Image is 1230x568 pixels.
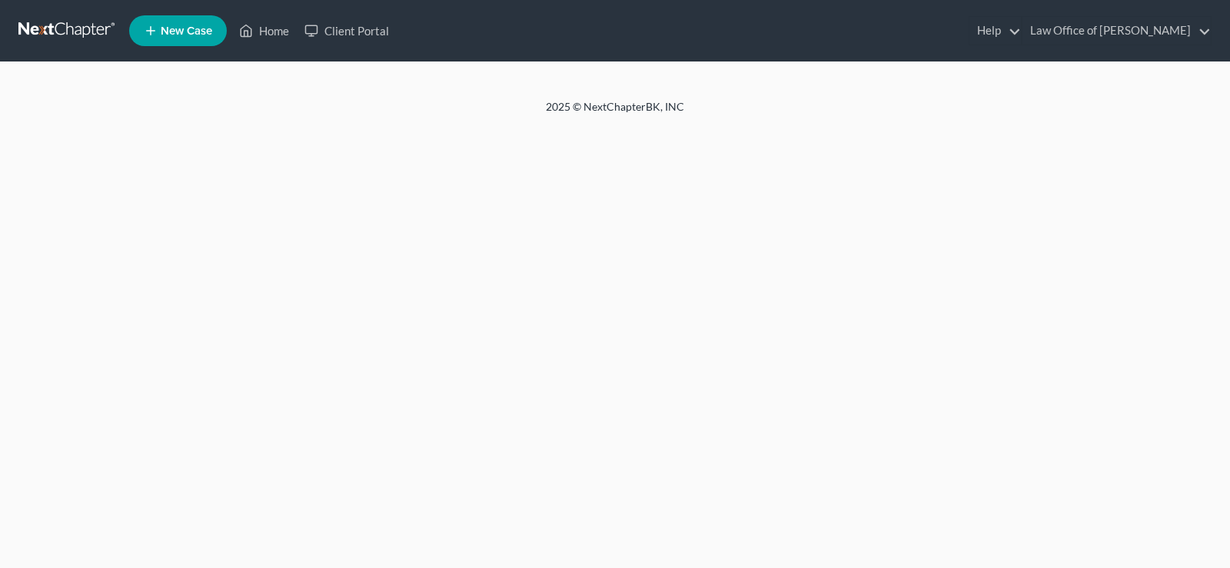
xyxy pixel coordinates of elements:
a: Help [969,17,1021,45]
a: Client Portal [297,17,397,45]
a: Home [231,17,297,45]
a: Law Office of [PERSON_NAME] [1022,17,1211,45]
new-legal-case-button: New Case [129,15,227,46]
div: 2025 © NextChapterBK, INC [177,99,1053,127]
